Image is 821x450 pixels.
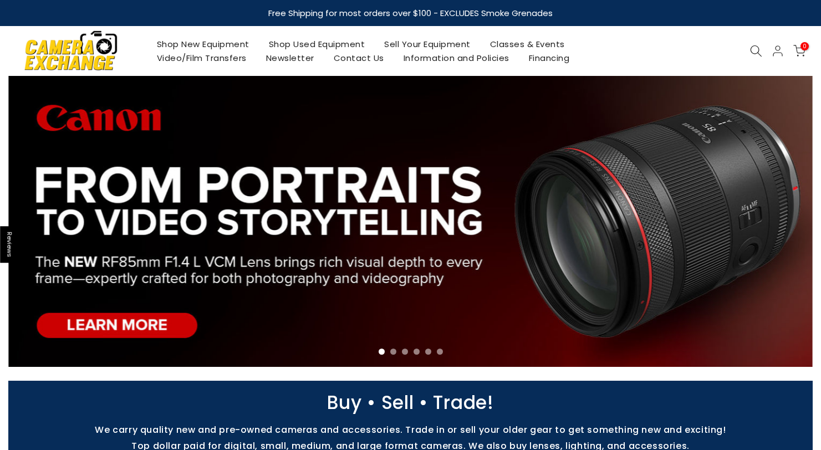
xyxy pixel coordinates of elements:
li: Page dot 3 [402,349,408,355]
strong: Free Shipping for most orders over $100 - EXCLUDES Smoke Grenades [268,7,553,19]
a: Sell Your Equipment [375,37,481,51]
a: Shop Used Equipment [259,37,375,51]
a: Financing [519,51,579,65]
a: Video/Film Transfers [147,51,256,65]
a: Classes & Events [480,37,574,51]
a: Shop New Equipment [147,37,259,51]
p: Buy • Sell • Trade! [3,397,818,408]
li: Page dot 1 [379,349,385,355]
li: Page dot 5 [425,349,431,355]
a: Newsletter [256,51,324,65]
a: Information and Policies [394,51,519,65]
li: Page dot 2 [390,349,396,355]
span: 0 [800,42,809,50]
a: 0 [793,45,805,57]
p: We carry quality new and pre-owned cameras and accessories. Trade in or sell your older gear to g... [3,425,818,435]
li: Page dot 6 [437,349,443,355]
li: Page dot 4 [414,349,420,355]
a: Contact Us [324,51,394,65]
